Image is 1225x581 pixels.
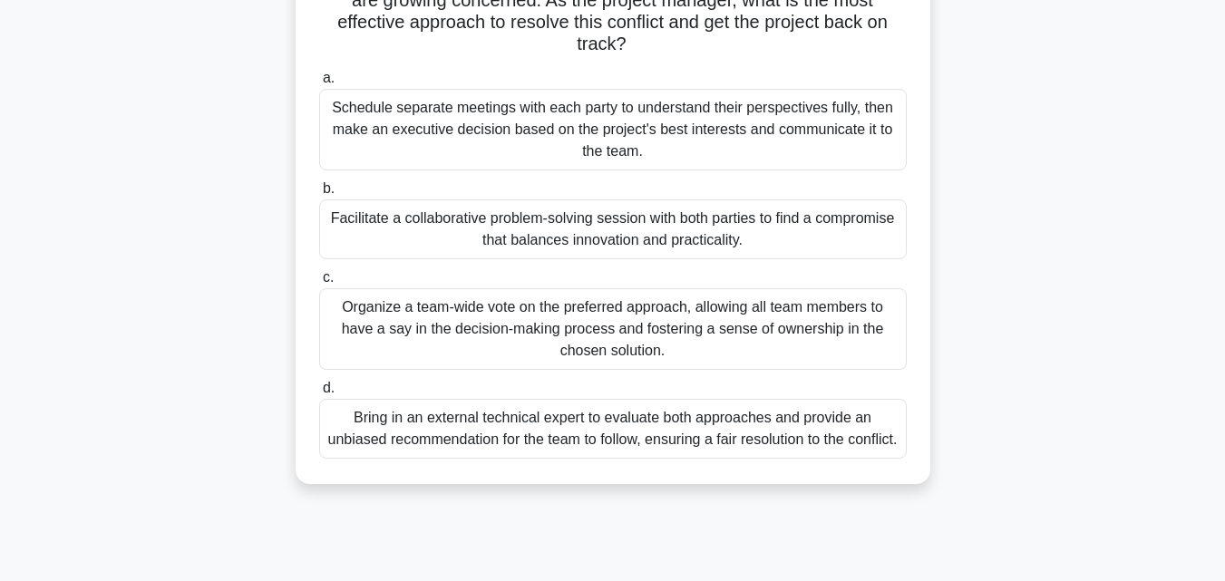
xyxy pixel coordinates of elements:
div: Bring in an external technical expert to evaluate both approaches and provide an unbiased recomme... [319,399,907,459]
span: c. [323,269,334,285]
span: d. [323,380,335,395]
div: Facilitate a collaborative problem-solving session with both parties to find a compromise that ba... [319,199,907,259]
div: Organize a team-wide vote on the preferred approach, allowing all team members to have a say in t... [319,288,907,370]
span: b. [323,180,335,196]
div: Schedule separate meetings with each party to understand their perspectives fully, then make an e... [319,89,907,170]
span: a. [323,70,335,85]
